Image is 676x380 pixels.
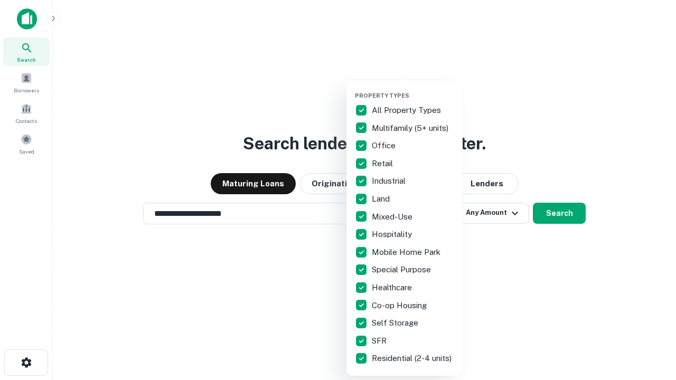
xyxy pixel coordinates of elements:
iframe: Chat Widget [623,262,676,312]
p: Mixed-Use [372,211,415,223]
p: Healthcare [372,281,414,294]
p: All Property Types [372,104,443,117]
p: Industrial [372,175,408,187]
p: Residential (2-4 units) [372,352,454,365]
p: Hospitality [372,228,414,241]
p: Retail [372,157,395,170]
p: Multifamily (5+ units) [372,122,450,135]
span: Property Types [355,92,409,99]
p: Mobile Home Park [372,246,443,259]
p: Co-op Housing [372,299,429,312]
p: Office [372,139,398,152]
p: Self Storage [372,317,420,329]
p: Land [372,193,392,205]
p: Special Purpose [372,263,433,276]
p: SFR [372,335,389,347]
